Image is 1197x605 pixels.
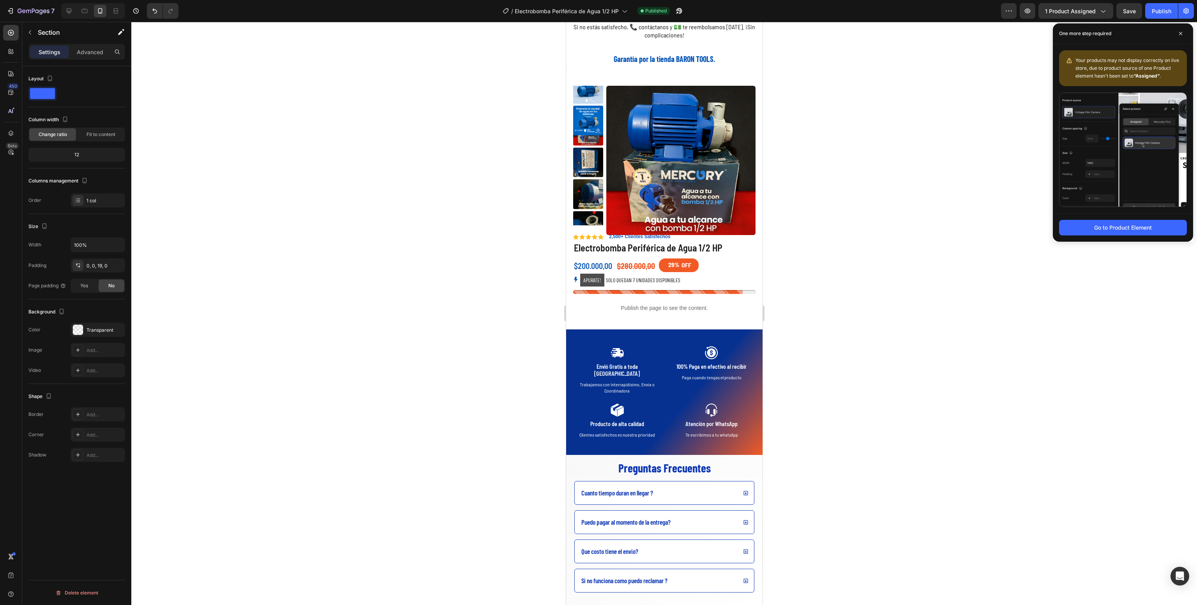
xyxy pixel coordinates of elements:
div: Delete element [55,588,98,598]
div: Layout [28,74,55,84]
div: Image [28,347,42,354]
div: 12 [30,149,124,160]
span: / [511,7,513,15]
button: 1 product assigned [1038,3,1113,19]
div: Add... [87,411,123,418]
span: Your products may not display correctly on live store, due to product source of one Product eleme... [1075,57,1179,79]
div: Add... [87,452,123,459]
div: Background [28,307,66,317]
span: 1 product assigned [1045,7,1096,15]
div: Go to Product Element [1094,223,1152,232]
p: Settings [39,48,60,56]
div: 1 col [87,197,123,204]
button: Save [1116,3,1142,19]
div: Padding [28,262,46,269]
button: 7 [3,3,58,19]
div: Columns management [28,176,89,186]
div: Corner [28,431,44,438]
button: Go to Product Element [1059,220,1187,235]
span: Save [1123,8,1136,14]
div: Add... [87,367,123,374]
input: Auto [71,238,125,252]
button: Publish [1145,3,1178,19]
div: Publish [1152,7,1171,15]
button: Delete element [28,587,125,599]
span: Change ratio [39,131,67,138]
span: Fit to content [87,131,115,138]
span: Published [645,7,667,14]
div: Add... [87,432,123,439]
p: Section [38,28,102,37]
div: Size [28,221,49,232]
div: Open Intercom Messenger [1171,567,1189,586]
iframe: Design area [566,22,763,605]
div: Page padding [28,282,66,289]
div: Width [28,241,41,248]
p: Advanced [77,48,103,56]
div: Column width [28,115,70,125]
div: Video [28,367,41,374]
span: Yes [80,282,88,289]
div: 0, 0, 19, 0 [87,262,123,269]
p: One more step required [1059,30,1111,37]
div: Shadow [28,451,46,458]
div: Add... [87,347,123,354]
span: No [108,282,115,289]
b: “Assigned” [1133,73,1160,79]
div: Beta [6,143,19,149]
span: Electrobomba Periférica de Agua 1/2 HP [515,7,619,15]
div: Shape [28,391,53,402]
div: Undo/Redo [147,3,178,19]
div: 450 [7,83,19,89]
p: 7 [51,6,55,16]
div: Transparent [87,327,123,334]
div: Color [28,326,41,333]
div: Order [28,197,41,204]
div: Border [28,411,44,418]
